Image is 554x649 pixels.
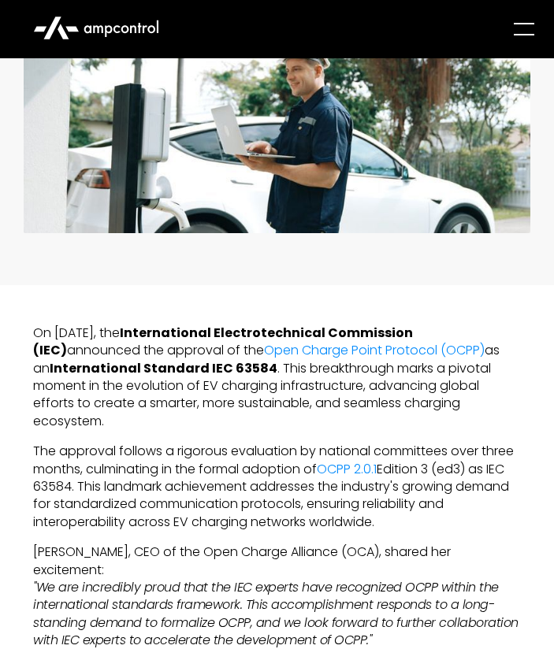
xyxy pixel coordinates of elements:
[33,578,519,649] em: "We are incredibly proud that the IEC experts have recognized OCPP within the international stand...
[33,543,521,649] p: [PERSON_NAME], CEO of the Open Charge Alliance (OCA), shared her excitement:
[264,341,485,359] a: Open Charge Point Protocol (OCPP)
[496,7,546,51] div: menu
[33,324,521,430] p: On [DATE], the announced the approval of the as an . This breakthrough marks a pivotal moment in ...
[50,359,277,377] strong: International Standard IEC 63584
[33,324,413,359] strong: International Electrotechnical Commission (IEC)
[317,460,377,478] a: OCPP 2.0.1
[33,443,521,531] p: The approval follows a rigorous evaluation by national committees over three months, culminating ...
